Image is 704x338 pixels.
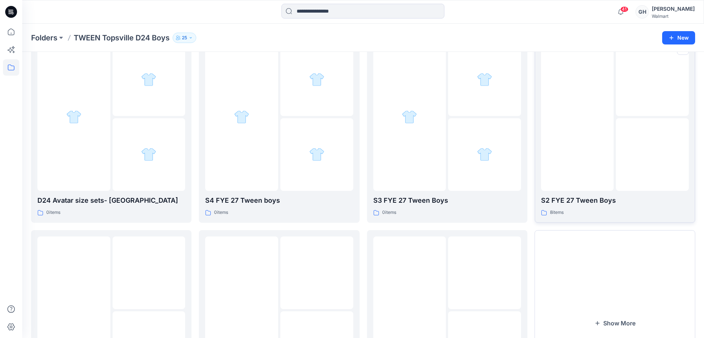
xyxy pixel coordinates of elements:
a: folder 1folder 2folder 3S3 FYE 27 Tween Boys0items [367,37,527,223]
div: [PERSON_NAME] [652,4,695,13]
div: GH [635,5,649,19]
a: folder 1folder 2folder 3D24 Avatar size sets- [GEOGRAPHIC_DATA]0items [31,37,191,223]
p: TWEEN Topsville D24 Boys [74,33,170,43]
img: folder 1 [66,109,81,125]
p: 25 [182,34,187,42]
div: Walmart [652,13,695,19]
img: folder 2 [309,72,324,87]
button: 25 [173,33,196,43]
p: 8 items [550,209,564,216]
p: S2 FYE 27 Tween Boys [541,195,689,206]
img: folder 2 [477,72,492,87]
button: New [662,31,695,44]
p: 0 items [46,209,60,216]
p: S4 FYE 27 Tween boys [205,195,353,206]
img: folder 1 [234,109,249,125]
img: folder 3 [477,147,492,162]
img: folder 1 [402,109,417,125]
span: 41 [620,6,628,12]
a: Folders [31,33,57,43]
p: D24 Avatar size sets- [GEOGRAPHIC_DATA] [37,195,185,206]
img: folder 3 [141,147,156,162]
p: 0 items [382,209,396,216]
img: folder 2 [141,72,156,87]
img: folder 3 [309,147,324,162]
p: S3 FYE 27 Tween Boys [373,195,521,206]
a: folder 1folder 2folder 3S4 FYE 27 Tween boys0items [199,37,359,223]
p: 0 items [214,209,228,216]
a: folder 1folder 2folder 3S2 FYE 27 Tween Boys8items [535,37,695,223]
